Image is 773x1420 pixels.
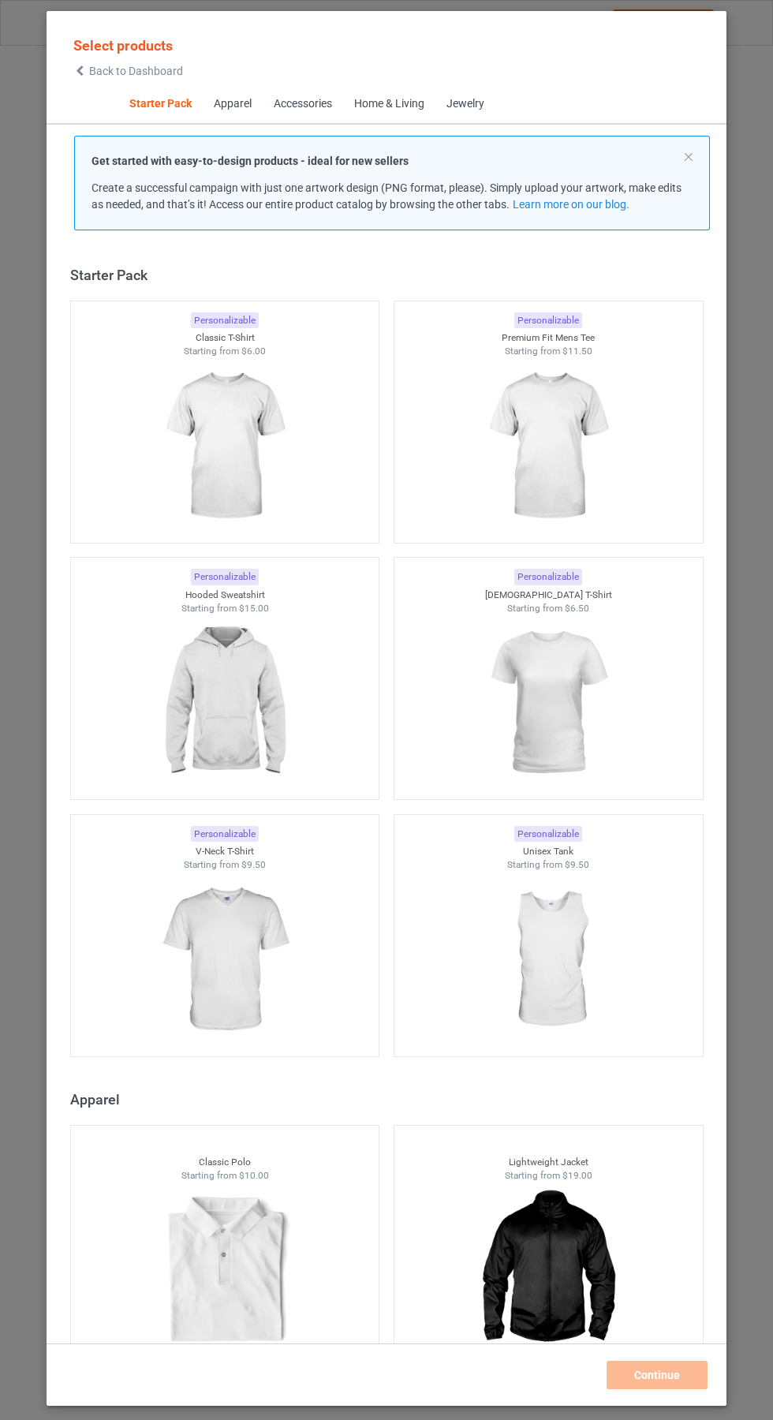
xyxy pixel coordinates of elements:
[565,859,589,870] span: $9.50
[70,1090,711,1108] div: Apparel
[394,589,703,602] div: [DEMOGRAPHIC_DATA] T-Shirt
[71,845,379,858] div: V-Neck T-Shirt
[71,331,379,345] div: Classic T-Shirt
[394,331,703,345] div: Premium Fit Mens Tee
[477,615,618,791] img: regular.jpg
[446,96,484,112] div: Jewelry
[71,345,379,358] div: Starting from
[565,603,589,614] span: $6.50
[562,346,592,357] span: $11.50
[241,346,266,357] span: $6.00
[514,569,582,585] div: Personalizable
[394,858,703,872] div: Starting from
[89,65,183,77] span: Back to Dashboard
[191,569,259,585] div: Personalizable
[238,603,268,614] span: $15.00
[514,826,582,843] div: Personalizable
[191,826,259,843] div: Personalizable
[73,37,173,54] span: Select products
[91,155,409,167] strong: Get started with easy-to-design products - ideal for new sellers
[394,1169,703,1183] div: Starting from
[477,358,618,535] img: regular.jpg
[71,589,379,602] div: Hooded Sweatshirt
[514,312,582,329] div: Personalizable
[394,845,703,858] div: Unisex Tank
[71,602,379,615] div: Starting from
[91,181,682,211] span: Create a successful campaign with just one artwork design (PNG format, please). Simply upload you...
[154,872,295,1048] img: regular.jpg
[241,859,266,870] span: $9.50
[273,96,331,112] div: Accessories
[562,1170,592,1181] span: $19.00
[154,615,295,791] img: regular.jpg
[71,1169,379,1183] div: Starting from
[191,312,259,329] div: Personalizable
[154,358,295,535] img: regular.jpg
[353,96,424,112] div: Home & Living
[71,858,379,872] div: Starting from
[512,198,629,211] a: Learn more on our blog.
[70,266,711,284] div: Starter Pack
[394,345,703,358] div: Starting from
[477,872,618,1048] img: regular.jpg
[394,1156,703,1169] div: Lightweight Jacket
[154,1183,295,1359] img: regular.jpg
[394,602,703,615] div: Starting from
[118,85,202,123] span: Starter Pack
[71,1156,379,1169] div: Classic Polo
[477,1183,618,1359] img: regular.jpg
[238,1170,268,1181] span: $10.00
[213,96,251,112] div: Apparel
